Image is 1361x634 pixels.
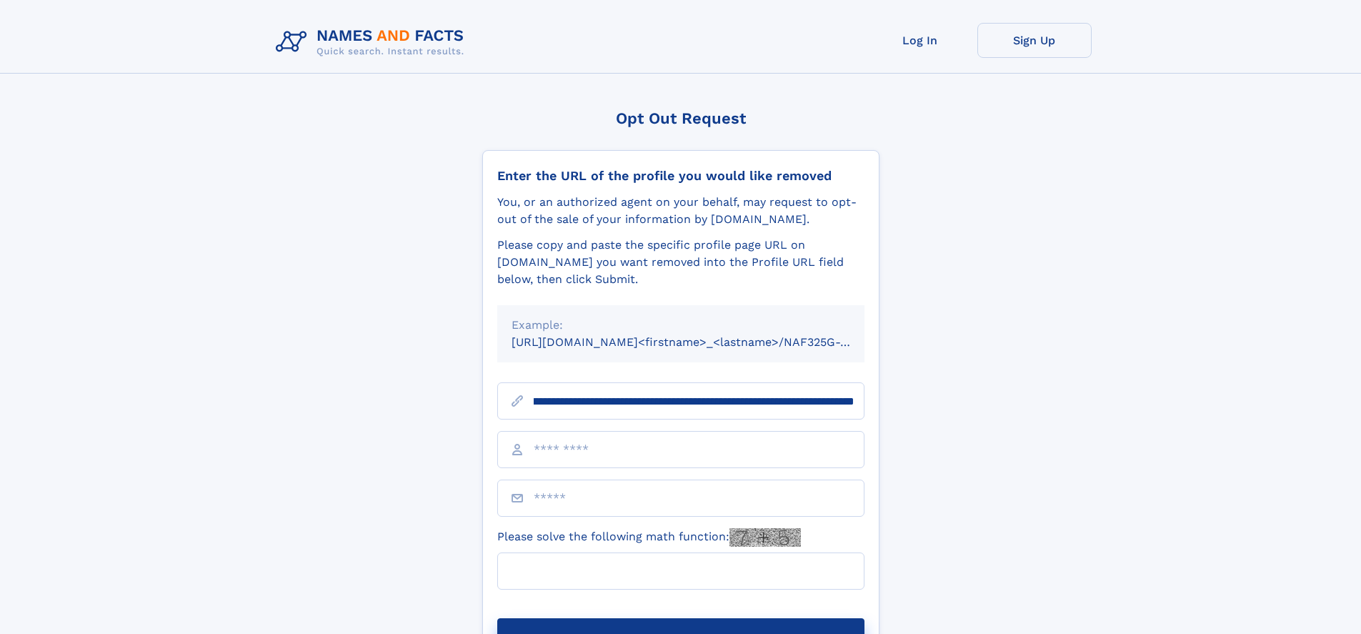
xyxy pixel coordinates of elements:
[482,109,879,127] div: Opt Out Request
[270,23,476,61] img: Logo Names and Facts
[497,194,864,228] div: You, or an authorized agent on your behalf, may request to opt-out of the sale of your informatio...
[512,335,892,349] small: [URL][DOMAIN_NAME]<firstname>_<lastname>/NAF325G-xxxxxxxx
[497,168,864,184] div: Enter the URL of the profile you would like removed
[497,528,801,547] label: Please solve the following math function:
[977,23,1092,58] a: Sign Up
[497,237,864,288] div: Please copy and paste the specific profile page URL on [DOMAIN_NAME] you want removed into the Pr...
[863,23,977,58] a: Log In
[512,317,850,334] div: Example:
